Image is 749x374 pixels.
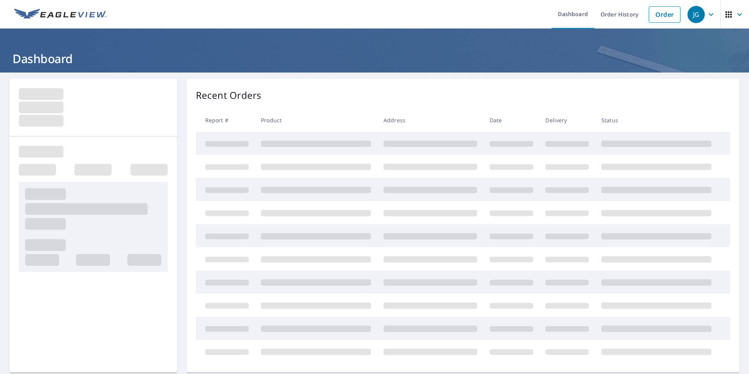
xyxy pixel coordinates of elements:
th: Product [255,109,377,132]
img: EV Logo [14,9,107,20]
th: Report # [196,109,255,132]
h1: Dashboard [9,51,740,67]
a: Order [649,6,680,23]
th: Status [595,109,718,132]
div: JG [687,6,705,23]
th: Delivery [539,109,595,132]
th: Date [483,109,539,132]
p: Recent Orders [196,88,262,102]
th: Address [377,109,483,132]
